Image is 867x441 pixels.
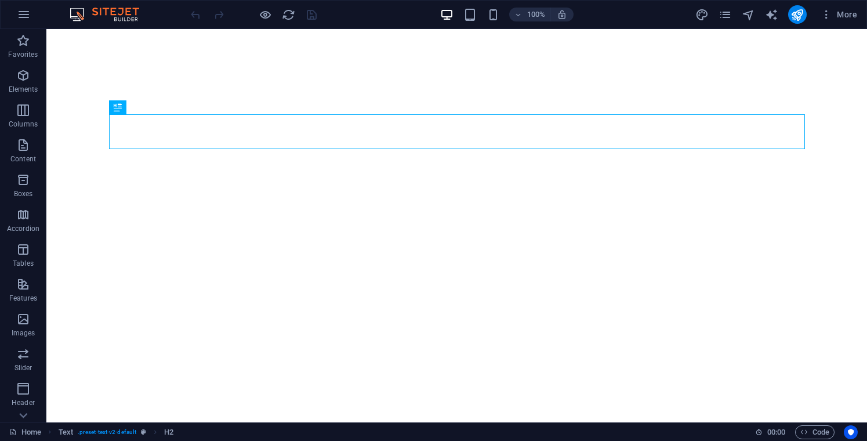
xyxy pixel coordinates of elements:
[695,8,709,21] button: design
[12,398,35,407] p: Header
[9,425,41,439] a: Click to cancel selection. Double-click to open Pages
[755,425,786,439] h6: Session time
[281,8,295,21] button: reload
[59,425,174,439] nav: breadcrumb
[742,8,755,21] i: Navigator
[844,425,858,439] button: Usercentrics
[800,425,829,439] span: Code
[788,5,807,24] button: publish
[10,154,36,164] p: Content
[67,8,154,21] img: Editor Logo
[765,8,779,21] button: text_generator
[7,224,39,233] p: Accordion
[816,5,862,24] button: More
[557,9,567,20] i: On resize automatically adjust zoom level to fit chosen device.
[742,8,756,21] button: navigator
[765,8,778,21] i: AI Writer
[59,425,73,439] span: Click to select. Double-click to edit
[719,8,732,21] i: Pages (Ctrl+Alt+S)
[821,9,857,20] span: More
[509,8,550,21] button: 100%
[14,189,33,198] p: Boxes
[258,8,272,21] button: Click here to leave preview mode and continue editing
[12,328,35,338] p: Images
[8,50,38,59] p: Favorites
[78,425,136,439] span: . preset-text-v2-default
[141,429,146,435] i: This element is a customizable preset
[9,120,38,129] p: Columns
[775,428,777,436] span: :
[767,425,785,439] span: 00 00
[9,294,37,303] p: Features
[14,363,32,373] p: Slider
[719,8,732,21] button: pages
[13,259,34,268] p: Tables
[9,85,38,94] p: Elements
[695,8,709,21] i: Design (Ctrl+Alt+Y)
[164,425,173,439] span: Click to select. Double-click to edit
[282,8,295,21] i: Reload page
[795,425,835,439] button: Code
[527,8,545,21] h6: 100%
[790,8,804,21] i: Publish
